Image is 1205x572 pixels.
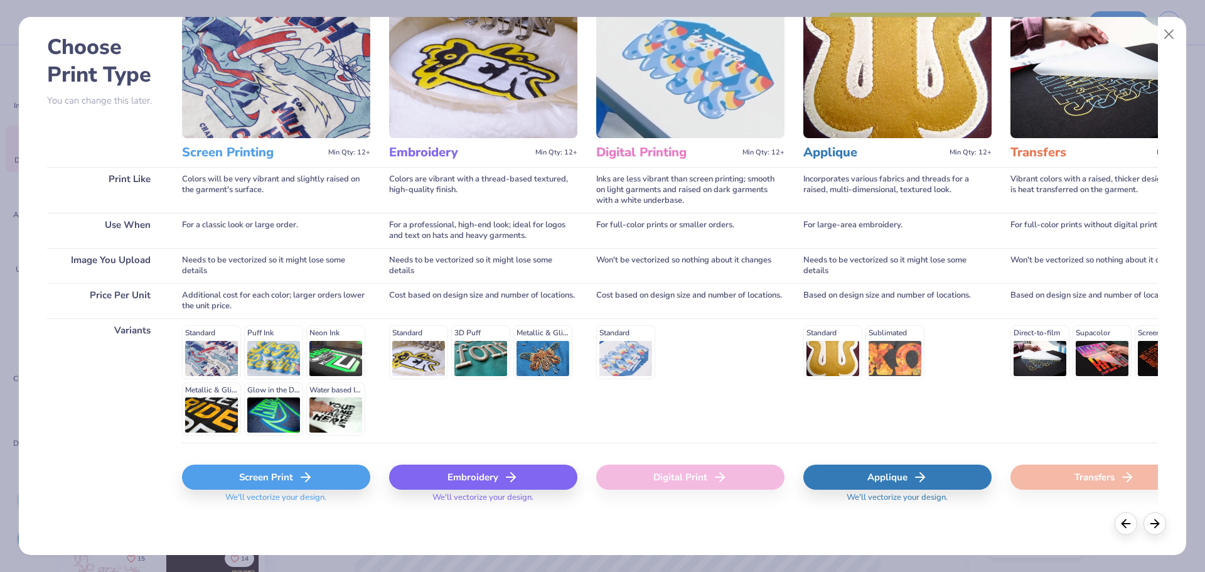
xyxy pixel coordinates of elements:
div: Screen Print [182,465,370,490]
div: Applique [803,465,992,490]
div: Based on design size and number of locations. [803,283,992,318]
div: Based on design size and number of locations. [1010,283,1199,318]
h3: Transfers [1010,144,1152,161]
div: Additional cost for each color; larger orders lower the unit price. [182,283,370,318]
h3: Applique [803,144,945,161]
img: Screen Printing [182,9,370,138]
div: Transfers [1010,465,1199,490]
button: Close [1157,23,1181,46]
span: Min Qty: 12+ [1157,148,1199,157]
div: Won't be vectorized so nothing about it changes [1010,248,1199,283]
div: Incorporates various fabrics and threads for a raised, multi-dimensional, textured look. [803,167,992,213]
div: Won't be vectorized so nothing about it changes [596,248,785,283]
div: Needs to be vectorized so it might lose some details [803,248,992,283]
div: Needs to be vectorized so it might lose some details [182,248,370,283]
span: We'll vectorize your design. [220,492,331,510]
div: Inks are less vibrant than screen printing; smooth on light garments and raised on dark garments ... [596,167,785,213]
div: For large-area embroidery. [803,213,992,248]
h3: Embroidery [389,144,530,161]
div: Use When [47,213,163,248]
img: Embroidery [389,9,577,138]
div: For full-color prints or smaller orders. [596,213,785,248]
div: For a professional, high-end look; ideal for logos and text on hats and heavy garments. [389,213,577,248]
div: Vibrant colors with a raised, thicker design since it is heat transferred on the garment. [1010,167,1199,213]
div: Variants [47,318,163,443]
span: Min Qty: 12+ [742,148,785,157]
img: Transfers [1010,9,1199,138]
span: Min Qty: 12+ [535,148,577,157]
span: We'll vectorize your design. [427,492,538,510]
div: Cost based on design size and number of locations. [389,283,577,318]
span: Min Qty: 12+ [950,148,992,157]
div: Digital Print [596,465,785,490]
div: For a classic look or large order. [182,213,370,248]
img: Applique [803,9,992,138]
h3: Screen Printing [182,144,323,161]
div: Image You Upload [47,248,163,283]
div: Print Like [47,167,163,213]
span: Min Qty: 12+ [328,148,370,157]
span: We'll vectorize your design. [842,492,953,510]
div: Colors will be very vibrant and slightly raised on the garment's surface. [182,167,370,213]
p: You can change this later. [47,95,163,106]
img: Digital Printing [596,9,785,138]
div: Needs to be vectorized so it might lose some details [389,248,577,283]
div: Price Per Unit [47,283,163,318]
h3: Digital Printing [596,144,737,161]
div: Colors are vibrant with a thread-based textured, high-quality finish. [389,167,577,213]
div: Cost based on design size and number of locations. [596,283,785,318]
div: For full-color prints without digital printing. [1010,213,1199,248]
div: Embroidery [389,465,577,490]
h2: Choose Print Type [47,33,163,89]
